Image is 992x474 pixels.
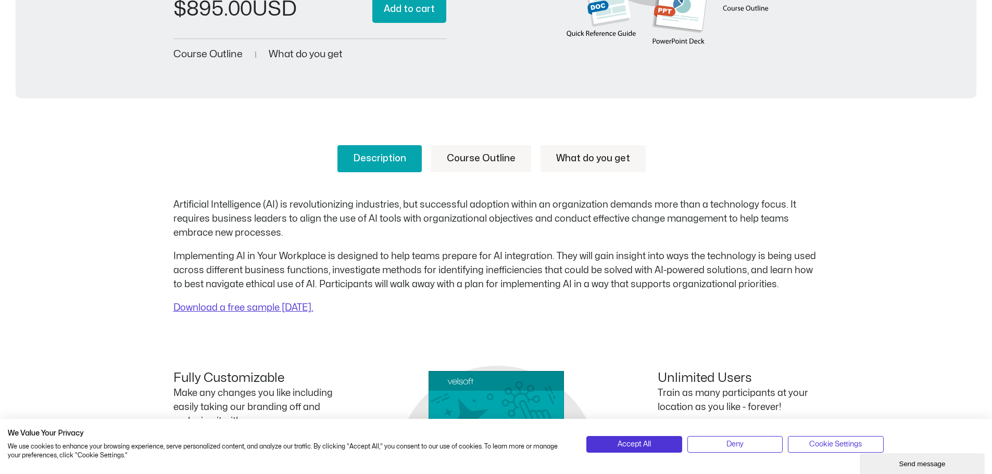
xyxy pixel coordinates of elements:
span: Accept All [618,439,651,450]
h2: We Value Your Privacy [8,429,571,438]
a: Download a free sample [DATE]. [173,303,313,312]
p: Make any changes you like including easily taking our branding off and replacing it with yours. [173,386,335,428]
a: What do you get [269,49,343,59]
p: We use cookies to enhance your browsing experience, serve personalized content, and analyze our t... [8,442,571,460]
iframe: chat widget [860,451,987,474]
button: Adjust cookie preferences [788,436,883,453]
a: Course Outline [173,49,243,59]
button: Accept all cookies [586,436,682,453]
p: Train as many participants at your location as you like - forever! [658,386,819,414]
h4: Fully Customizable [173,371,335,386]
p: Artificial Intelligence (AI) is revolutionizing industries, but successful adoption within an org... [173,198,819,240]
a: What do you get [541,145,646,172]
span: Deny [726,439,744,450]
span: Cookie Settings [809,439,862,450]
a: Description [337,145,422,172]
p: Implementing AI in Your Workplace is designed to help teams prepare for AI integration. They will... [173,249,819,291]
h4: Unlimited Users [658,371,819,386]
button: Deny all cookies [687,436,783,453]
a: Course Outline [431,145,531,172]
